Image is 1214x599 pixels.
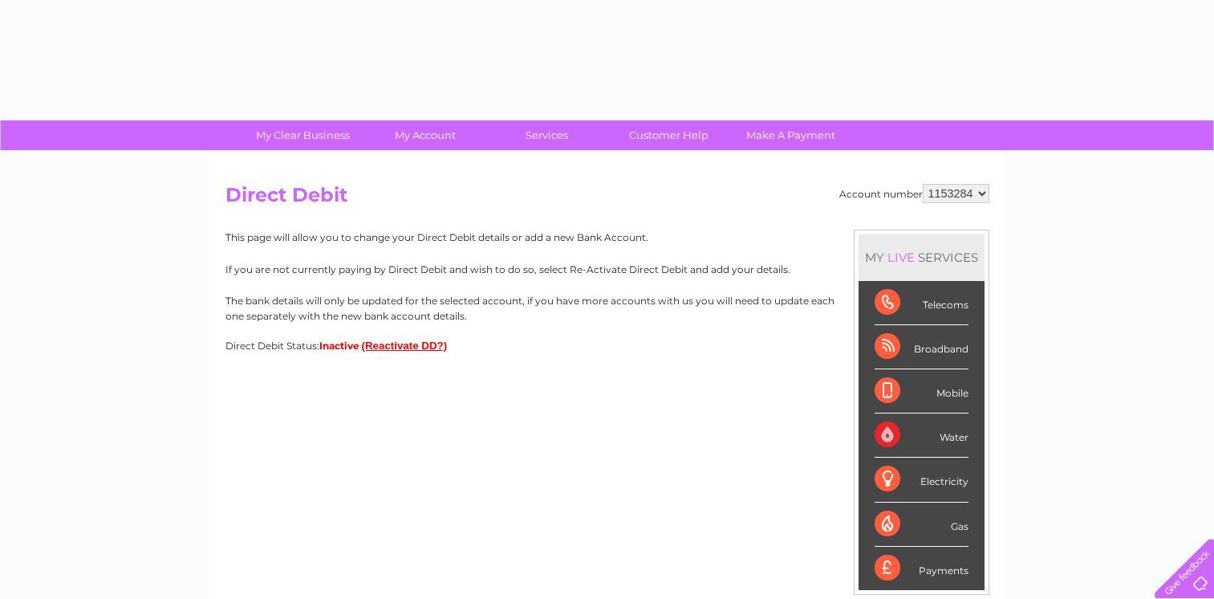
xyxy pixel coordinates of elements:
[225,293,989,324] p: The bank details will only be updated for the selected account, if you have more accounts with us...
[875,325,968,369] div: Broadband
[884,250,918,265] div: LIVE
[225,230,989,245] p: This page will allow you to change your Direct Debit details or add a new Bank Account.
[359,120,491,150] a: My Account
[875,281,968,325] div: Telecoms
[725,120,857,150] a: Make A Payment
[362,340,448,352] button: (Reactivate DD?)
[875,503,968,547] div: Gas
[319,340,359,352] span: Inactive
[225,262,989,277] p: If you are not currently paying by Direct Debit and wish to do so, select Re-Activate Direct Debi...
[875,414,968,458] div: Water
[481,120,613,150] a: Services
[839,184,989,203] div: Account number
[237,120,369,150] a: My Clear Business
[875,458,968,502] div: Electricity
[603,120,735,150] a: Customer Help
[859,234,985,280] div: MY SERVICES
[875,369,968,414] div: Mobile
[875,547,968,590] div: Payments
[225,340,989,352] div: Direct Debit Status:
[225,184,989,214] h2: Direct Debit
